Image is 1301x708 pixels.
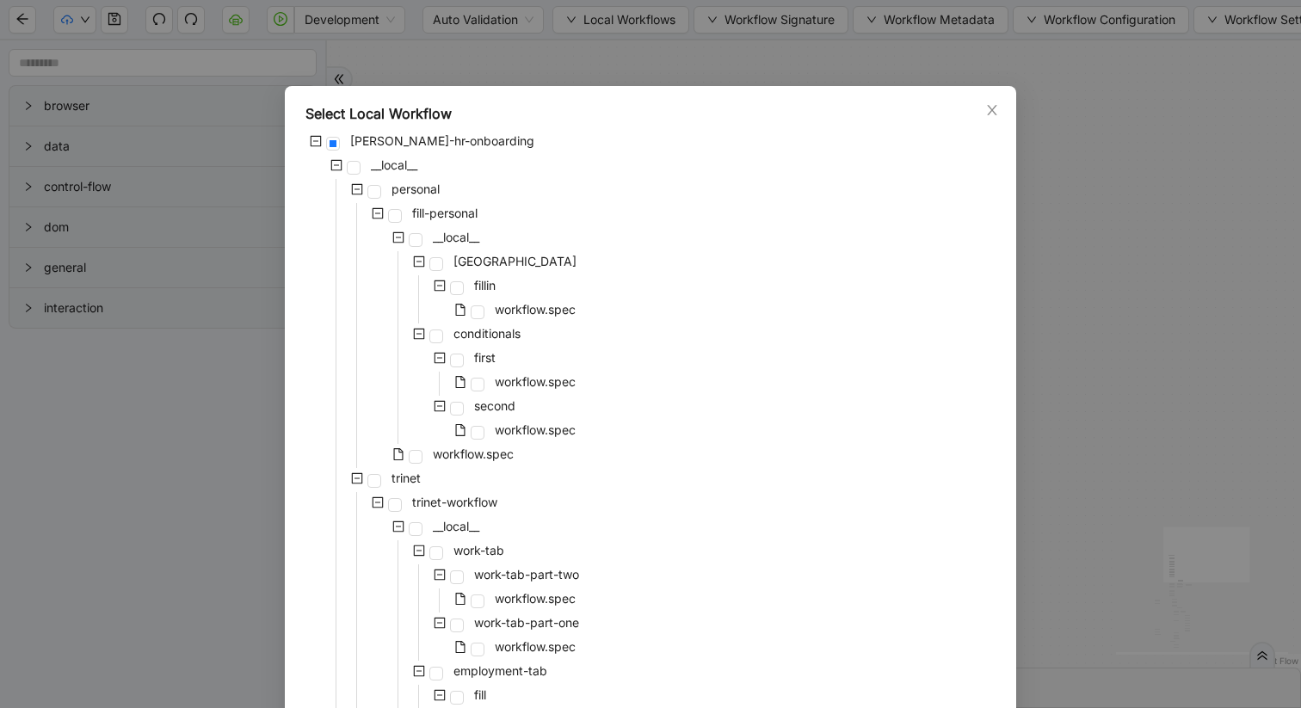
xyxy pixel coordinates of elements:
[450,540,508,561] span: work-tab
[409,492,501,513] span: trinet-workflow
[491,588,579,609] span: workflow.spec
[412,206,478,220] span: fill-personal
[491,637,579,657] span: workflow.spec
[434,352,446,364] span: minus-square
[392,182,440,196] span: personal
[454,304,466,316] span: file
[474,567,579,582] span: work-tab-part-two
[450,323,524,344] span: conditionals
[412,495,497,509] span: trinet-workflow
[434,280,446,292] span: minus-square
[392,520,404,533] span: minus-square
[392,471,421,485] span: trinet
[409,203,481,224] span: fill-personal
[453,326,521,341] span: conditionals
[453,543,504,557] span: work-tab
[371,157,417,172] span: __local__
[392,448,404,460] span: file
[495,374,576,389] span: workflow.spec
[495,422,576,437] span: workflow.spec
[372,496,384,508] span: minus-square
[450,251,580,272] span: asknewhire
[454,641,466,653] span: file
[453,254,577,268] span: [GEOGRAPHIC_DATA]
[474,350,496,365] span: first
[310,135,322,147] span: minus-square
[429,227,483,248] span: __local__
[454,424,466,436] span: file
[471,613,583,633] span: work-tab-part-one
[491,372,579,392] span: workflow.spec
[350,133,534,148] span: [PERSON_NAME]-hr-onboarding
[351,472,363,484] span: minus-square
[429,444,517,465] span: workflow.spec
[495,639,576,654] span: workflow.spec
[413,545,425,557] span: minus-square
[983,101,1002,120] button: Close
[388,468,424,489] span: trinet
[454,376,466,388] span: file
[372,207,384,219] span: minus-square
[367,155,421,175] span: __local__
[434,400,446,412] span: minus-square
[471,348,499,368] span: first
[491,299,579,320] span: workflow.spec
[471,396,519,416] span: second
[433,446,514,461] span: workflow.spec
[491,420,579,440] span: workflow.spec
[433,230,479,244] span: __local__
[413,665,425,677] span: minus-square
[471,275,499,296] span: fillin
[351,183,363,195] span: minus-square
[330,159,342,171] span: minus-square
[495,591,576,606] span: workflow.spec
[392,231,404,243] span: minus-square
[429,516,483,537] span: __local__
[434,689,446,701] span: minus-square
[388,179,443,200] span: personal
[474,687,486,702] span: fill
[471,564,583,585] span: work-tab-part-two
[413,328,425,340] span: minus-square
[471,685,490,705] span: fill
[434,569,446,581] span: minus-square
[450,661,551,681] span: employment-tab
[474,278,496,292] span: fillin
[453,663,547,678] span: employment-tab
[474,615,579,630] span: work-tab-part-one
[305,103,996,124] div: Select Local Workflow
[495,302,576,317] span: workflow.spec
[347,131,538,151] span: virta-hr-onboarding
[454,593,466,605] span: file
[474,398,515,413] span: second
[433,519,479,533] span: __local__
[985,103,999,117] span: close
[434,617,446,629] span: minus-square
[413,255,425,268] span: minus-square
